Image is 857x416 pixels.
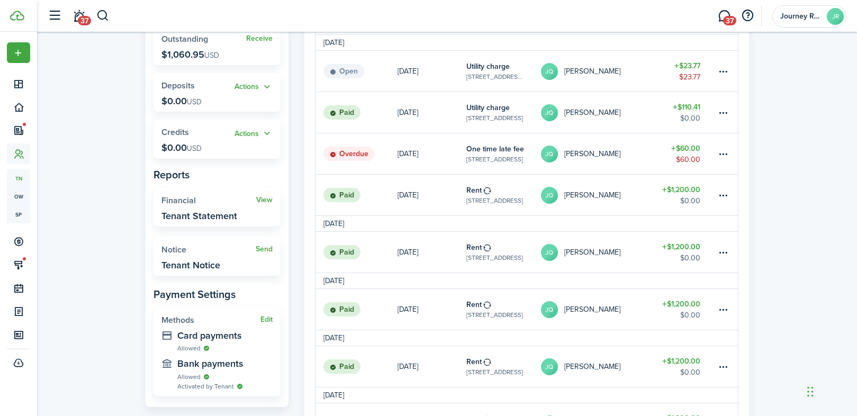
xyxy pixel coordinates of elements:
widget-stats-description: Tenant Statement [161,211,237,221]
table-amount-description: $0.00 [680,367,700,378]
table-amount-title: $1,200.00 [662,241,700,252]
button: Open menu [234,81,273,93]
button: Open menu [7,42,30,63]
a: Rent[STREET_ADDRESS] [466,175,541,215]
table-profile-info-text: [PERSON_NAME] [564,191,620,200]
a: [DATE] [398,133,466,174]
button: Open resource center [738,7,756,25]
status: Paid [323,245,360,260]
table-amount-description: $60.00 [676,154,700,165]
a: JQ[PERSON_NAME] [541,133,653,174]
a: Rent[STREET_ADDRESS] [466,346,541,387]
p: $0.00 [161,96,202,106]
button: Search [96,7,110,25]
a: Utility charge[STREET_ADDRESS] [466,92,541,133]
span: Allowed [177,372,201,382]
a: $1,200.00$0.00 [653,232,716,273]
table-amount-description: $0.00 [680,310,700,321]
panel-main-subtitle: Reports [154,167,281,183]
button: Actions [234,128,273,140]
avatar-text: JQ [541,358,558,375]
a: [DATE] [398,289,466,330]
a: $23.77$23.77 [653,51,716,92]
span: USD [187,143,202,154]
avatar-text: JQ [541,146,558,162]
table-amount-title: $23.77 [674,60,700,71]
widget-stats-action: Send [256,245,273,254]
table-info-title: Utility charge [466,61,510,72]
table-profile-info-text: [PERSON_NAME] [564,305,620,314]
p: $1,060.95 [161,49,219,60]
table-profile-info-text: [PERSON_NAME] [564,150,620,158]
table-subtitle: [STREET_ADDRESS][PERSON_NAME][PERSON_NAME] [466,72,525,82]
table-info-title: Rent [466,185,482,196]
span: Credits [161,126,189,138]
a: JQ[PERSON_NAME] [541,92,653,133]
status: Overdue [323,147,375,161]
button: Open menu [234,128,273,140]
a: Utility charge[STREET_ADDRESS][PERSON_NAME][PERSON_NAME] [466,51,541,92]
table-subtitle: [STREET_ADDRESS] [466,196,523,205]
widget-stats-description: Tenant Notice [161,260,220,270]
table-info-title: One time late fee [466,143,524,155]
p: [DATE] [398,304,418,315]
table-subtitle: [STREET_ADDRESS] [466,310,523,320]
span: Outstanding [161,33,208,45]
button: Edit [260,315,273,324]
a: $110.41$0.00 [653,92,716,133]
a: [DATE] [398,51,466,92]
div: Drag [807,376,814,408]
p: [DATE] [398,361,418,372]
table-amount-description: $0.00 [680,113,700,124]
p: [DATE] [398,107,418,118]
widget-stats-title: Notice [161,245,256,255]
table-amount-title: $1,200.00 [662,299,700,310]
button: Actions [234,81,273,93]
span: USD [204,50,219,61]
widget-stats-title: Financial [161,196,256,205]
button: Open sidebar [44,6,65,26]
widget-stats-description: Card payments [177,330,273,341]
a: Rent[STREET_ADDRESS] [466,232,541,273]
table-profile-info-text: [PERSON_NAME] [564,363,620,371]
a: [DATE] [398,232,466,273]
status: Paid [323,359,360,374]
table-info-title: Rent [466,356,482,367]
p: [DATE] [398,148,418,159]
widget-stats-title: Methods [161,315,260,325]
a: Receive [246,34,273,43]
span: sp [7,205,30,223]
a: Paid [315,232,398,273]
avatar-text: JQ [541,301,558,318]
a: View [256,196,273,204]
p: $0.00 [161,142,202,153]
a: [DATE] [398,92,466,133]
a: JQ[PERSON_NAME] [541,51,653,92]
avatar-text: JR [827,8,844,25]
table-subtitle: [STREET_ADDRESS] [466,113,523,123]
status: Paid [323,105,360,120]
a: JQ[PERSON_NAME] [541,346,653,387]
a: Messaging [714,3,734,30]
table-subtitle: [STREET_ADDRESS] [466,155,523,164]
td: [DATE] [315,332,352,343]
a: JQ[PERSON_NAME] [541,175,653,215]
p: [DATE] [398,247,418,258]
a: Paid [315,175,398,215]
table-amount-title: $60.00 [671,143,700,154]
table-amount-description: $23.77 [679,71,700,83]
div: Chat Widget [804,365,857,416]
a: ow [7,187,30,205]
widget-stats-description: Bank payments [177,358,273,369]
span: 37 [78,16,91,25]
table-amount-title: $1,200.00 [662,356,700,367]
img: TenantCloud [10,11,24,21]
span: 37 [723,16,736,25]
td: [DATE] [315,390,352,401]
a: $1,200.00$0.00 [653,175,716,215]
panel-main-subtitle: Payment Settings [154,286,281,302]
